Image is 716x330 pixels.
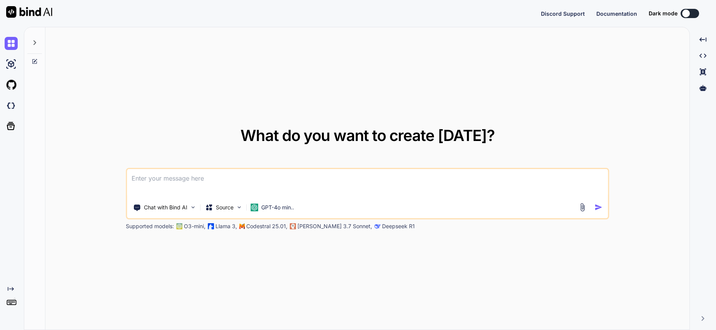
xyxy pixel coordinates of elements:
[184,222,205,230] p: O3-mini,
[596,10,637,18] button: Documentation
[297,222,372,230] p: [PERSON_NAME] 3.7 Sonnet,
[5,37,18,50] img: chat
[649,10,678,17] span: Dark mode
[5,58,18,71] img: ai-studio
[578,203,587,212] img: attachment
[190,204,196,211] img: Pick Tools
[215,222,237,230] p: Llama 3,
[261,204,294,211] p: GPT-4o min..
[239,224,245,229] img: Mistral-AI
[176,223,182,229] img: GPT-4
[240,126,495,145] span: What do you want to create [DATE]?
[144,204,187,211] p: Chat with Bind AI
[5,99,18,112] img: darkCloudIdeIcon
[382,222,415,230] p: Deepseek R1
[596,10,637,17] span: Documentation
[216,204,234,211] p: Source
[5,78,18,91] img: githubLight
[246,222,287,230] p: Codestral 25.01,
[236,204,242,211] img: Pick Models
[250,204,258,211] img: GPT-4o mini
[6,6,52,18] img: Bind AI
[208,223,214,229] img: Llama2
[541,10,585,17] span: Discord Support
[541,10,585,18] button: Discord Support
[126,222,174,230] p: Supported models:
[290,223,296,229] img: claude
[374,223,381,229] img: claude
[594,203,603,211] img: icon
